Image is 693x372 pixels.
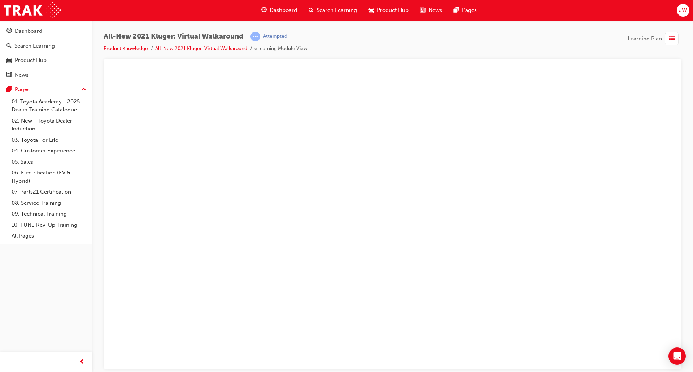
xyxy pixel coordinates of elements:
span: car-icon [6,57,12,64]
span: guage-icon [261,6,267,15]
button: DashboardSearch LearningProduct HubNews [3,23,89,83]
span: search-icon [6,43,12,49]
a: Search Learning [3,39,89,53]
a: Product Hub [3,54,89,67]
span: news-icon [420,6,426,15]
span: Learning Plan [628,35,662,43]
a: 03. Toyota For Life [9,134,89,146]
button: Pages [3,83,89,96]
a: 02. New - Toyota Dealer Induction [9,115,89,134]
a: 04. Customer Experience [9,145,89,156]
a: guage-iconDashboard [256,3,303,18]
button: JW [677,4,689,17]
span: car-icon [369,6,374,15]
a: News [3,68,89,82]
span: prev-icon [79,358,85,367]
a: Dashboard [3,25,89,38]
div: Search Learning [14,42,55,50]
a: All Pages [9,230,89,242]
a: 07. Parts21 Certification [9,186,89,198]
a: 09. Technical Training [9,208,89,220]
div: Dashboard [15,27,42,35]
a: 08. Service Training [9,198,89,209]
a: All-New 2021 Kluger: Virtual Walkaround [155,45,247,52]
div: Product Hub [15,56,47,65]
span: Pages [462,6,477,14]
button: Learning Plan [628,32,681,45]
span: list-icon [669,34,675,43]
span: pages-icon [454,6,459,15]
span: | [246,32,248,41]
img: Trak [4,2,61,18]
span: JW [679,6,687,14]
a: 01. Toyota Academy - 2025 Dealer Training Catalogue [9,96,89,115]
a: search-iconSearch Learning [303,3,363,18]
a: 06. Electrification (EV & Hybrid) [9,167,89,186]
span: guage-icon [6,28,12,35]
span: pages-icon [6,87,12,93]
span: News [428,6,442,14]
span: news-icon [6,72,12,79]
div: News [15,71,29,79]
a: Product Knowledge [104,45,148,52]
a: car-iconProduct Hub [363,3,414,18]
a: 10. TUNE Rev-Up Training [9,220,89,231]
span: Search Learning [317,6,357,14]
span: Dashboard [270,6,297,14]
span: All-New 2021 Kluger: Virtual Walkaround [104,32,243,41]
span: Product Hub [377,6,409,14]
a: pages-iconPages [448,3,483,18]
span: search-icon [309,6,314,15]
span: learningRecordVerb_ATTEMPT-icon [250,32,260,41]
li: eLearning Module View [254,45,308,53]
div: Attempted [263,33,287,40]
a: 05. Sales [9,156,89,168]
div: Pages [15,85,30,94]
span: up-icon [81,85,86,94]
a: news-iconNews [414,3,448,18]
div: Open Intercom Messenger [668,347,686,365]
